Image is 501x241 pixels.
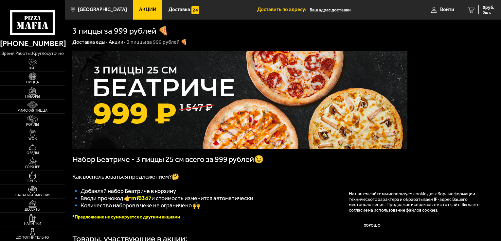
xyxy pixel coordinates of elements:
span: Доставка [169,7,190,12]
span: Доставить по адресу: [257,7,310,12]
p: На нашем сайте мы используем cookie для сбора информации технического характера и обрабатываем IP... [349,191,485,213]
h1: 3 пиццы за 999 рублей 🍕 [72,27,169,35]
a: Доставка еды- [72,39,108,45]
font: *Предложение не суммируется с другими акциями [72,214,180,220]
img: 15daf4d41897b9f0e9f617042186c801.svg [191,6,199,14]
span: Как воспользоваться предложением?🤔 [72,173,179,180]
span: 0 шт. [483,10,494,14]
a: Акции- [109,39,126,45]
input: Ваш адрес доставки [310,4,410,16]
span: Войти [440,7,454,12]
div: 3 пиццы за 999 рублей 🍕 [127,39,187,46]
span: 🔹 Количество наборов в чеке не ограничено 🙌 [72,202,200,209]
span: 🔹 Вводи промокод 👉 и стоимость изменится автоматически [72,195,253,202]
span: 🔹 Добавляй набор Беатриче в корзину [72,187,176,195]
span: [GEOGRAPHIC_DATA] [78,7,127,12]
button: Хорошо [349,218,396,233]
span: Набор Беатриче - 3 пиццы 25 см всего за 999 рублей😉 [72,155,264,164]
b: mf0347 [131,195,152,202]
span: Акции [139,7,156,12]
img: 1024x1024 [72,51,407,149]
span: 0 руб. [483,5,494,10]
